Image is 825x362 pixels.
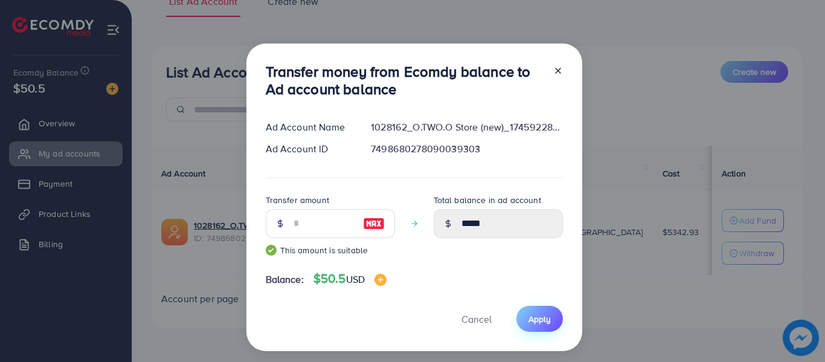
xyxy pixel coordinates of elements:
div: 7498680278090039303 [361,142,572,156]
button: Cancel [446,306,507,332]
span: Apply [528,313,551,325]
div: Ad Account ID [256,142,362,156]
small: This amount is suitable [266,244,395,256]
div: 1028162_O.TWO.O Store (new)_1745922898267 [361,120,572,134]
div: Ad Account Name [256,120,362,134]
img: image [374,274,387,286]
span: Balance: [266,273,304,286]
img: image [363,216,385,231]
img: guide [266,245,277,256]
h4: $50.5 [313,271,387,286]
label: Total balance in ad account [434,194,541,206]
span: Cancel [461,312,492,326]
h3: Transfer money from Ecomdy balance to Ad account balance [266,63,544,98]
button: Apply [516,306,563,332]
span: USD [346,273,365,286]
label: Transfer amount [266,194,329,206]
